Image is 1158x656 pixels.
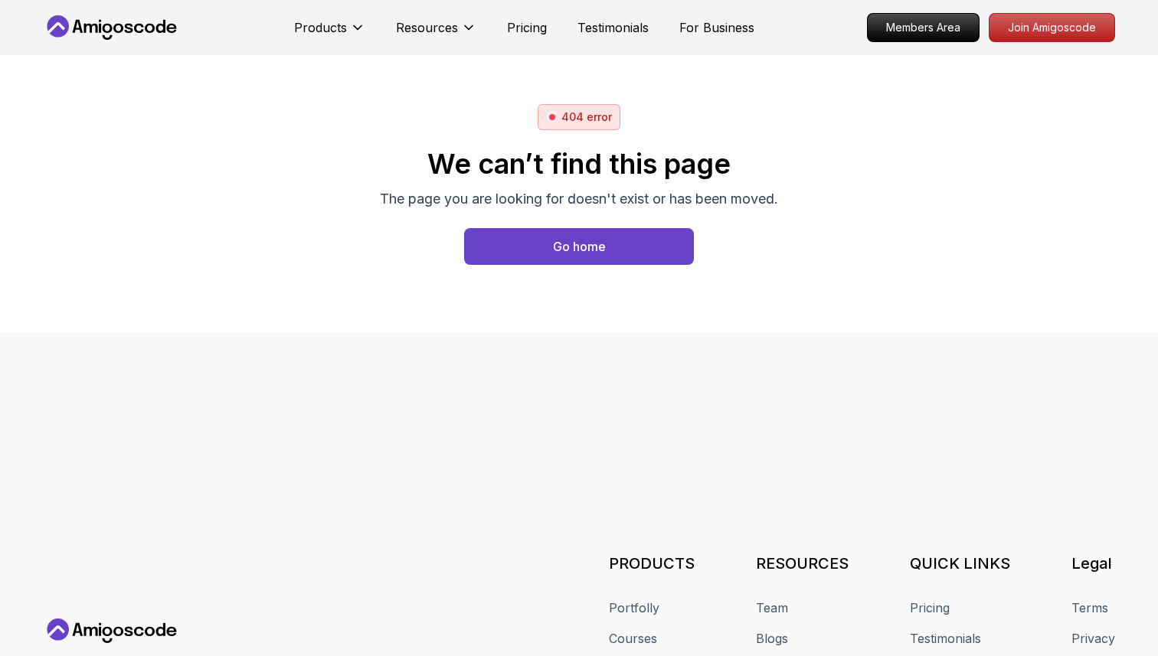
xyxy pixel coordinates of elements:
a: Members Area [867,13,980,42]
h2: We can’t find this page [380,148,778,179]
p: 404 error [561,109,612,125]
p: Products [294,18,347,37]
a: Pricing [507,18,547,37]
a: Join Amigoscode [989,13,1115,42]
a: Portfolly [609,599,659,617]
a: Home page [464,228,694,265]
a: Terms [1071,599,1108,617]
button: Go home [464,228,694,265]
a: Blogs [756,629,788,648]
h3: QUICK LINKS [910,553,1010,574]
p: Members Area [868,14,979,41]
button: Products [294,18,365,49]
h3: Legal [1071,553,1115,574]
a: Privacy [1071,629,1115,648]
div: Go home [553,237,606,256]
a: Courses [609,629,657,648]
button: Resources [396,18,476,49]
a: Testimonials [910,629,981,648]
p: Resources [396,18,458,37]
h3: RESOURCES [756,553,849,574]
p: Join Amigoscode [990,14,1114,41]
a: Pricing [910,599,950,617]
p: The page you are looking for doesn't exist or has been moved. [380,188,778,210]
a: Testimonials [577,18,649,37]
a: For Business [679,18,754,37]
a: Team [756,599,788,617]
h3: PRODUCTS [609,553,695,574]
